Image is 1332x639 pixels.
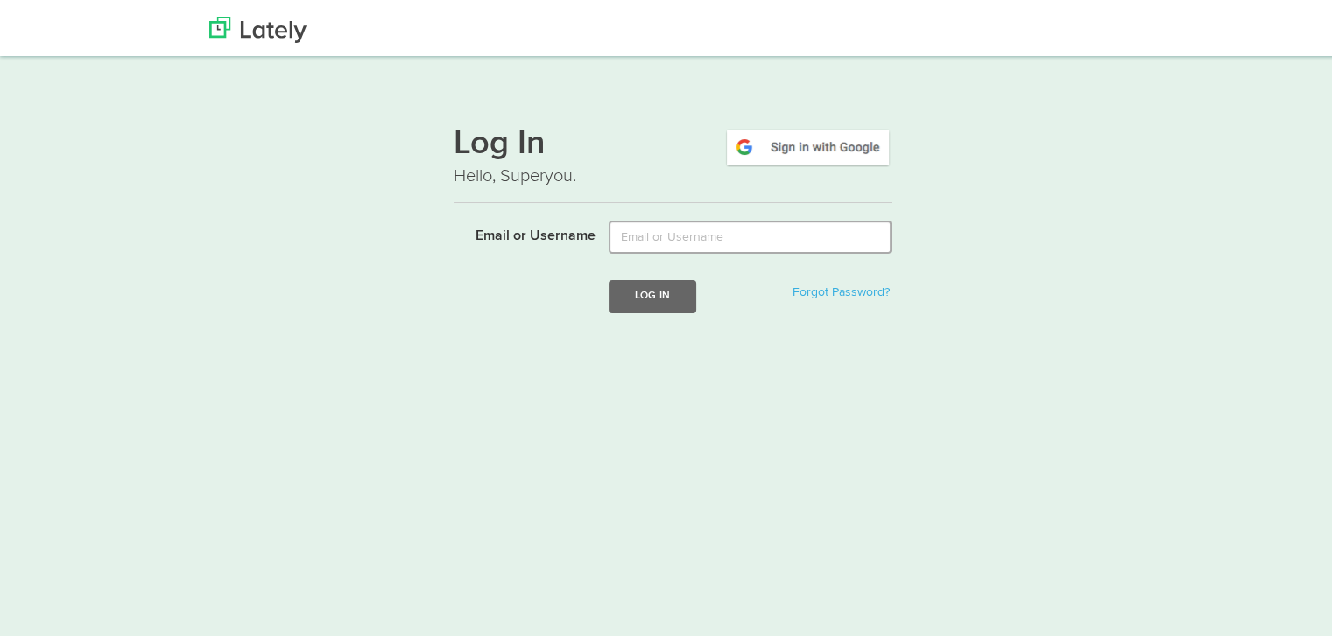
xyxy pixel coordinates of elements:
[609,217,892,250] input: Email or Username
[454,123,892,160] h1: Log In
[793,283,890,295] a: Forgot Password?
[209,13,307,39] img: Lately
[440,217,596,243] label: Email or Username
[724,123,892,164] img: google-signin.png
[454,160,892,186] p: Hello, Superyou.
[609,277,696,309] button: Log In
